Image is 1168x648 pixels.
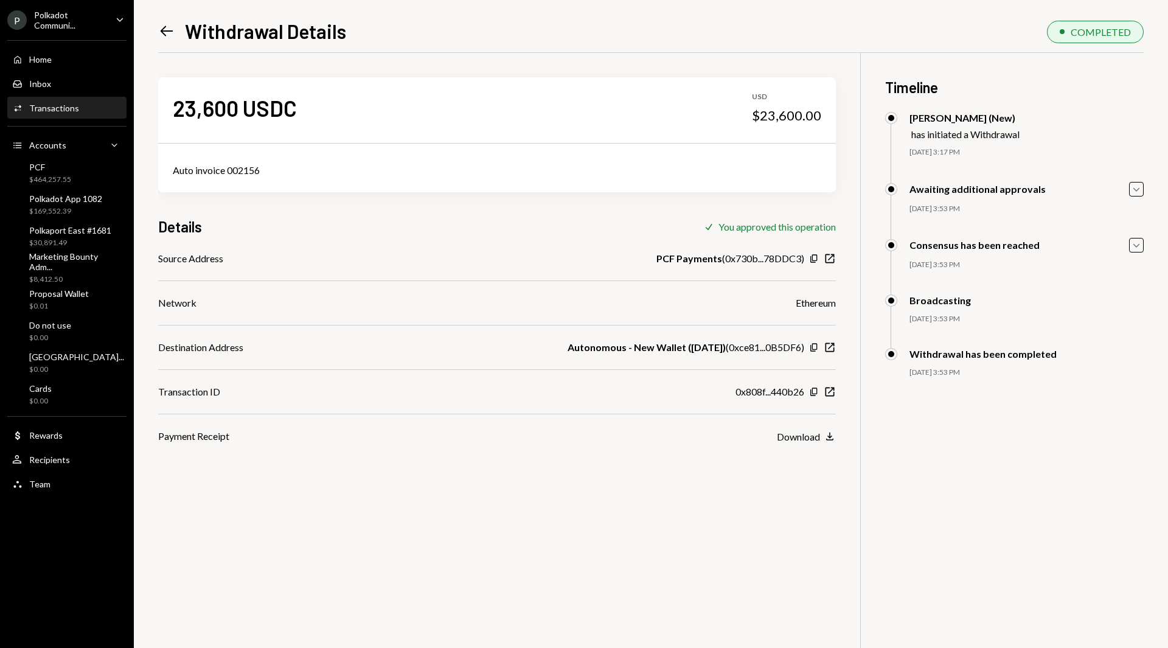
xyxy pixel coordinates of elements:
[173,94,297,122] div: 23,600 USDC
[29,175,71,185] div: $464,257.55
[7,190,127,219] a: Polkadot App 1082$169,552.39
[29,251,122,272] div: Marketing Bounty Adm...
[29,455,70,465] div: Recipients
[568,340,804,355] div: ( 0xce81...0B5DF6 )
[29,333,71,343] div: $0.00
[909,112,1020,124] div: [PERSON_NAME] (New)
[7,48,127,70] a: Home
[656,251,722,266] b: PCF Payments
[7,97,127,119] a: Transactions
[796,296,836,310] div: Ethereum
[29,206,102,217] div: $169,552.39
[29,352,124,362] div: [GEOGRAPHIC_DATA]...
[909,314,1144,324] div: [DATE] 3:53 PM
[29,430,63,441] div: Rewards
[7,448,127,470] a: Recipients
[7,316,127,346] a: Do not use$0.00
[7,72,127,94] a: Inbox
[7,221,127,251] a: Polkaport East #1681$30,891.49
[909,239,1040,251] div: Consensus has been reached
[7,134,127,156] a: Accounts
[909,204,1144,214] div: [DATE] 3:53 PM
[1071,26,1131,38] div: COMPLETED
[29,364,124,375] div: $0.00
[158,429,229,444] div: Payment Receipt
[7,253,127,282] a: Marketing Bounty Adm...$8,412.50
[7,10,27,30] div: P
[158,385,220,399] div: Transaction ID
[29,225,111,235] div: Polkaport East #1681
[29,383,52,394] div: Cards
[158,340,243,355] div: Destination Address
[909,368,1144,378] div: [DATE] 3:53 PM
[656,251,804,266] div: ( 0x730b...78DDC3 )
[909,147,1144,158] div: [DATE] 3:17 PM
[158,296,196,310] div: Network
[29,301,89,312] div: $0.01
[7,424,127,446] a: Rewards
[29,479,50,489] div: Team
[29,320,71,330] div: Do not use
[777,430,836,444] button: Download
[752,92,821,102] div: USD
[29,396,52,406] div: $0.00
[777,431,820,442] div: Download
[7,285,127,314] a: Proposal Wallet$0.01
[29,140,66,150] div: Accounts
[909,294,971,306] div: Broadcasting
[885,77,1144,97] h3: Timeline
[7,473,127,495] a: Team
[29,193,102,204] div: Polkadot App 1082
[909,260,1144,270] div: [DATE] 3:53 PM
[34,10,106,30] div: Polkadot Communi...
[158,251,223,266] div: Source Address
[718,221,836,232] div: You approved this operation
[29,54,52,64] div: Home
[909,183,1046,195] div: Awaiting additional approvals
[29,103,79,113] div: Transactions
[7,380,127,409] a: Cards$0.00
[158,217,202,237] h3: Details
[568,340,726,355] b: Autonomous - New Wallet ([DATE])
[7,158,127,187] a: PCF$464,257.55
[911,128,1020,140] div: has initiated a Withdrawal
[735,385,804,399] div: 0x808f...440b26
[185,19,346,43] h1: Withdrawal Details
[29,274,122,285] div: $8,412.50
[29,78,51,89] div: Inbox
[752,107,821,124] div: $23,600.00
[909,348,1057,360] div: Withdrawal has been completed
[29,238,111,248] div: $30,891.49
[29,288,89,299] div: Proposal Wallet
[173,163,821,178] div: Auto invoice 002156
[7,348,129,377] a: [GEOGRAPHIC_DATA]...$0.00
[29,162,71,172] div: PCF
